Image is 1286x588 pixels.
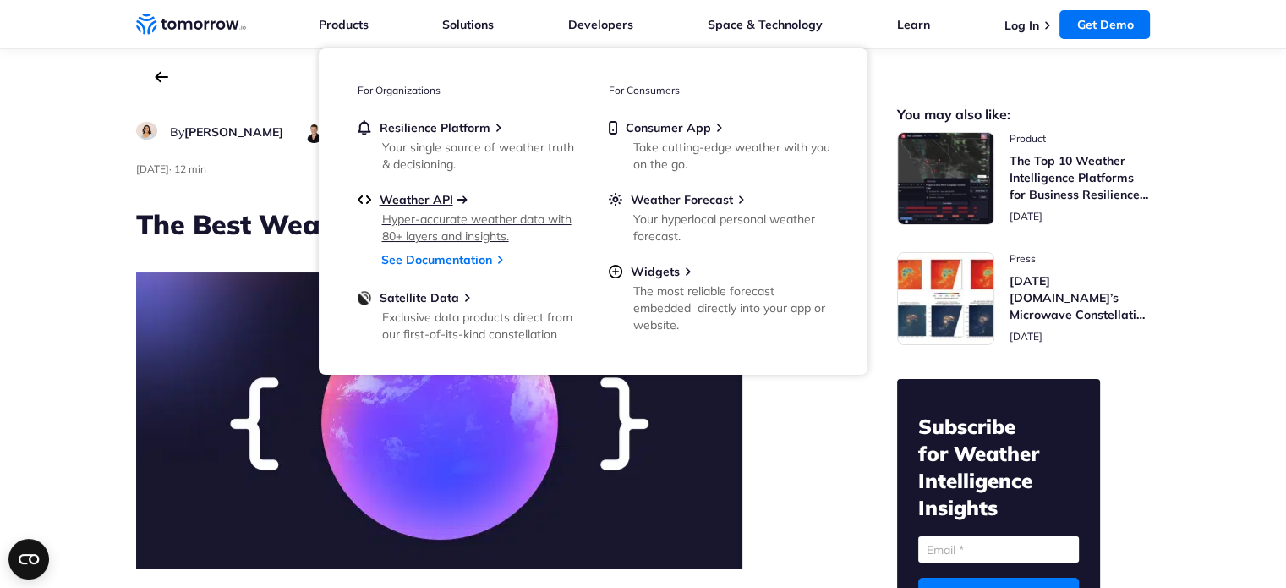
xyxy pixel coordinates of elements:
a: Space & Technology [708,17,823,32]
div: Your single source of weather truth & decisioning. [382,139,579,173]
div: Your hyperlocal personal weather forecast. [633,211,830,245]
span: · [169,162,172,175]
h1: The Best Weather APIs for 2025 [136,206,807,243]
a: Resilience PlatformYour single source of weather truth & decisioning. [358,120,577,169]
h2: You may also like: [897,108,1151,121]
a: Products [319,17,369,32]
img: satellite-data-menu.png [358,290,371,305]
img: plus-circle.svg [609,264,622,279]
a: Learn [897,17,930,32]
img: bell.svg [358,120,371,135]
span: post catecory [1010,252,1151,266]
span: Weather API [380,192,453,207]
img: api.svg [358,192,371,207]
input: Email * [918,536,1079,563]
div: Take cutting-edge weather with you on the go. [633,139,830,173]
span: Estimated reading time [174,162,206,175]
span: Resilience Platform [380,120,490,135]
img: mobile.svg [609,120,617,135]
h3: For Consumers [609,84,829,96]
div: Exclusive data products direct from our first-of-its-kind constellation [382,309,579,343]
img: sun.svg [609,192,622,207]
a: Weather ForecastYour hyperlocal personal weather forecast. [609,192,829,241]
a: Solutions [442,17,494,32]
span: publish date [1010,330,1042,343]
a: Log In [1004,18,1038,33]
span: Weather Forecast [631,192,733,207]
a: WidgetsThe most reliable forecast embedded directly into your app or website. [609,264,829,330]
span: Consumer App [626,120,711,135]
a: Weather APIHyper-accurate weather data with 80+ layers and insights. [358,192,577,241]
span: Widgets [631,264,680,279]
a: Consumer AppTake cutting-edge weather with you on the go. [609,120,829,169]
span: publish date [136,162,169,175]
a: back to the main blog page [155,71,168,83]
div: The most reliable forecast embedded directly into your app or website. [633,283,830,333]
a: Get Demo [1059,10,1150,39]
img: Ruth Favela [136,122,157,140]
a: Developers [568,17,633,32]
h3: For Organizations [358,84,577,96]
a: See Documentation [381,252,492,267]
img: Shahar Wider [304,122,325,143]
span: publish date [1010,210,1042,223]
a: Read The Top 10 Weather Intelligence Platforms for Business Resilience in 2025 [897,132,1151,225]
a: Read Tomorrow.io’s Microwave Constellation Ready To Help This Hurricane Season [897,252,1151,345]
div: author name [170,122,283,142]
span: By [170,124,184,140]
a: Satellite DataExclusive data products direct from our first-of-its-kind constellation [358,290,577,339]
a: Home link [136,12,246,37]
h3: [DATE][DOMAIN_NAME]’s Microwave Constellation Ready To Help This Hurricane Season [1010,272,1151,323]
div: Hyper-accurate weather data with 80+ layers and insights. [382,211,579,245]
h3: The Top 10 Weather Intelligence Platforms for Business Resilience in [DATE] [1010,152,1151,203]
span: post catecory [1010,132,1151,146]
span: Satellite Data [380,290,459,305]
h2: Subscribe for Weather Intelligence Insights [918,413,1079,521]
button: Open CMP widget [8,539,49,580]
